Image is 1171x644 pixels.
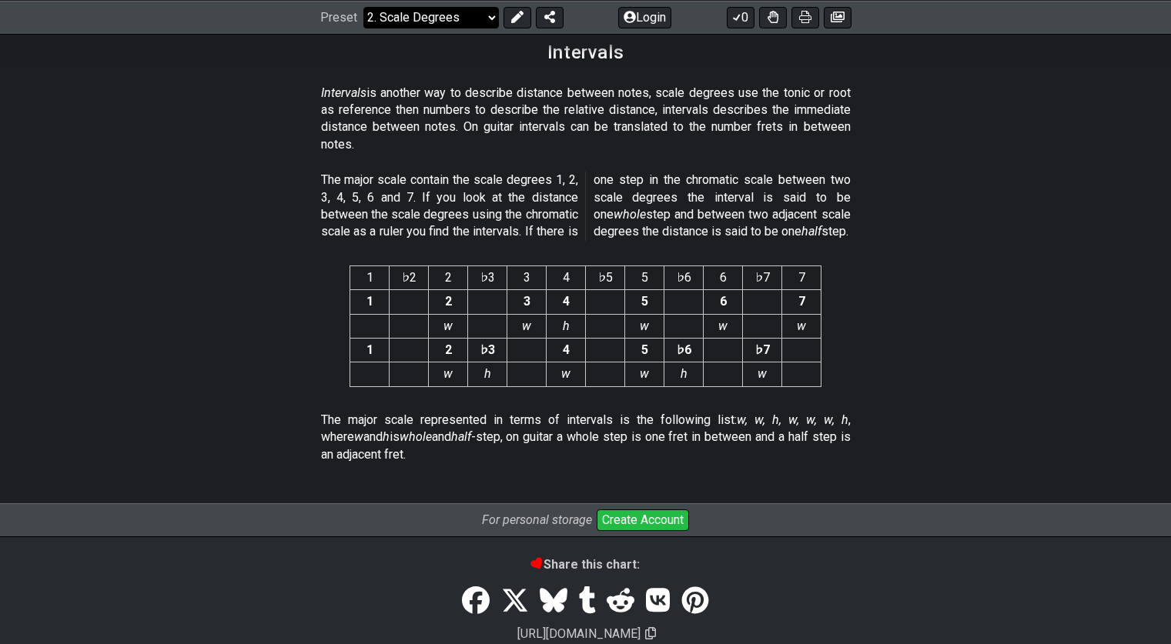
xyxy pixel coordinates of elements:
strong: ♭3 [480,342,495,357]
select: Preset [363,6,499,28]
a: VK [641,579,676,622]
em: half [801,224,821,239]
button: Create image [824,6,851,28]
th: ♭6 [664,265,704,289]
h2: Intervals [547,44,624,61]
th: ♭3 [468,265,507,289]
em: Intervals [321,85,366,100]
p: is another way to describe distance between notes, scale degrees use the tonic or root as referen... [321,85,851,154]
a: Pinterest [675,579,714,622]
button: Login [618,6,671,28]
span: Preset [320,10,357,25]
strong: 7 [798,294,805,309]
button: Toggle Dexterity for all fretkits [759,6,787,28]
strong: 5 [641,342,648,357]
a: Reddit [601,579,640,622]
em: w [561,366,570,381]
a: Tumblr [573,579,601,622]
em: w [443,366,453,381]
button: Edit Preset [504,6,531,28]
em: h [484,366,491,381]
a: Tweet [496,579,534,622]
th: 5 [625,265,664,289]
em: h [563,319,570,333]
th: 6 [704,265,743,289]
a: Bluesky [534,579,573,622]
strong: 2 [445,342,452,357]
button: Share Preset [536,6,564,28]
th: ♭2 [390,265,429,289]
em: w [640,319,649,333]
strong: 1 [366,342,373,357]
strong: 6 [720,294,727,309]
em: w [640,366,649,381]
em: h [681,366,688,381]
th: 4 [547,265,586,289]
p: The major scale represented in terms of intervals is the following list: , where and is and -step... [321,412,851,463]
button: Print [791,6,819,28]
em: whole [400,429,432,444]
th: 2 [429,265,468,289]
a: Share on Facebook [457,579,495,622]
strong: 5 [641,294,648,309]
em: w [797,319,806,333]
strong: 3 [524,294,530,309]
th: ♭5 [586,265,625,289]
em: w, w, h, w, w, w, h [737,412,848,427]
strong: 4 [563,294,570,309]
em: w [354,429,363,444]
span: [URL][DOMAIN_NAME] [515,624,643,643]
span: Copy url to clipboard [645,626,656,641]
strong: 1 [366,294,373,309]
button: Create Account [597,509,689,531]
button: 0 [727,6,754,28]
strong: ♭6 [677,342,691,357]
th: 1 [350,265,390,289]
strong: 4 [563,342,570,357]
em: w [522,319,531,333]
i: For personal storage [482,512,592,527]
strong: 2 [445,294,452,309]
em: whole [614,207,646,222]
em: h [383,429,390,444]
th: 3 [507,265,547,289]
b: Share this chart: [531,557,640,572]
strong: ♭7 [755,342,770,357]
em: w [718,319,728,333]
th: ♭7 [743,265,782,289]
p: The major scale contain the scale degrees 1, 2, 3, 4, 5, 6 and 7. If you look at the distance bet... [321,172,851,241]
em: half [451,429,471,444]
em: w [758,366,767,381]
em: w [443,319,453,333]
th: 7 [782,265,821,289]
